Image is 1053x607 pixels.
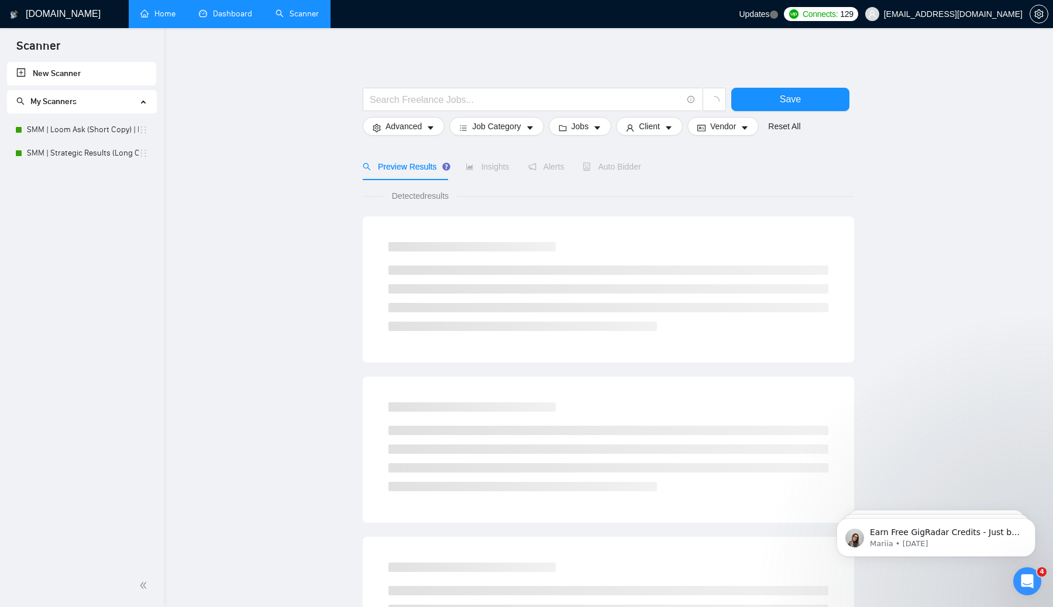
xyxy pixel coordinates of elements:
span: loading [709,96,720,106]
input: Search Freelance Jobs... [370,92,682,107]
span: robot [583,163,591,171]
a: homeHome [140,9,175,19]
span: user [868,10,876,18]
span: area-chart [466,163,474,171]
span: search [363,163,371,171]
span: Jobs [572,120,589,133]
span: caret-down [741,123,749,132]
iframe: Intercom live chat [1013,567,1041,595]
a: setting [1030,9,1048,19]
span: Insights [466,162,509,171]
span: user [626,123,634,132]
span: info-circle [687,96,695,104]
button: Save [731,88,849,111]
span: Scanner [7,37,70,62]
img: logo [10,5,18,24]
li: New Scanner [7,62,156,85]
span: Updates [739,9,769,19]
span: holder [139,149,148,158]
button: idcardVendorcaret-down [687,117,759,136]
span: Save [780,92,801,106]
span: caret-down [526,123,534,132]
span: search [16,97,25,105]
span: holder [139,125,148,134]
div: Tooltip anchor [441,161,452,172]
a: searchScanner [276,9,319,19]
a: New Scanner [16,62,147,85]
span: Job Category [472,120,521,133]
span: Connects: [803,8,838,20]
span: setting [373,123,381,132]
button: barsJob Categorycaret-down [449,117,543,136]
a: Reset All [768,120,800,133]
span: bars [459,123,467,132]
a: SMM | Loom Ask (Short Copy) | Mon–Tues [27,118,139,142]
li: SMM | Strategic Results (Long Copy) | Sat/Sun [7,142,156,165]
span: Preview Results [363,162,447,171]
a: SMM | Strategic Results (Long Copy) | Sat/Sun [27,142,139,165]
span: Auto Bidder [583,162,641,171]
img: upwork-logo.png [789,9,799,19]
span: My Scanners [16,96,77,106]
li: SMM | Loom Ask (Short Copy) | Mon–Tues [7,118,156,142]
span: caret-down [665,123,673,132]
button: settingAdvancedcaret-down [363,117,445,136]
button: folderJobscaret-down [549,117,612,136]
span: idcard [697,123,706,132]
span: 4 [1037,567,1047,577]
span: Detected results [384,189,457,202]
span: Alerts [528,162,565,171]
span: Client [639,120,660,133]
span: notification [528,163,536,171]
span: Advanced [386,120,422,133]
span: double-left [139,580,151,591]
iframe: Intercom notifications message [819,494,1053,575]
span: 129 [840,8,853,20]
span: folder [559,123,567,132]
button: userClientcaret-down [616,117,683,136]
button: setting [1030,5,1048,23]
span: My Scanners [30,96,77,106]
span: caret-down [593,123,601,132]
span: Vendor [710,120,736,133]
span: caret-down [426,123,435,132]
a: dashboardDashboard [199,9,252,19]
